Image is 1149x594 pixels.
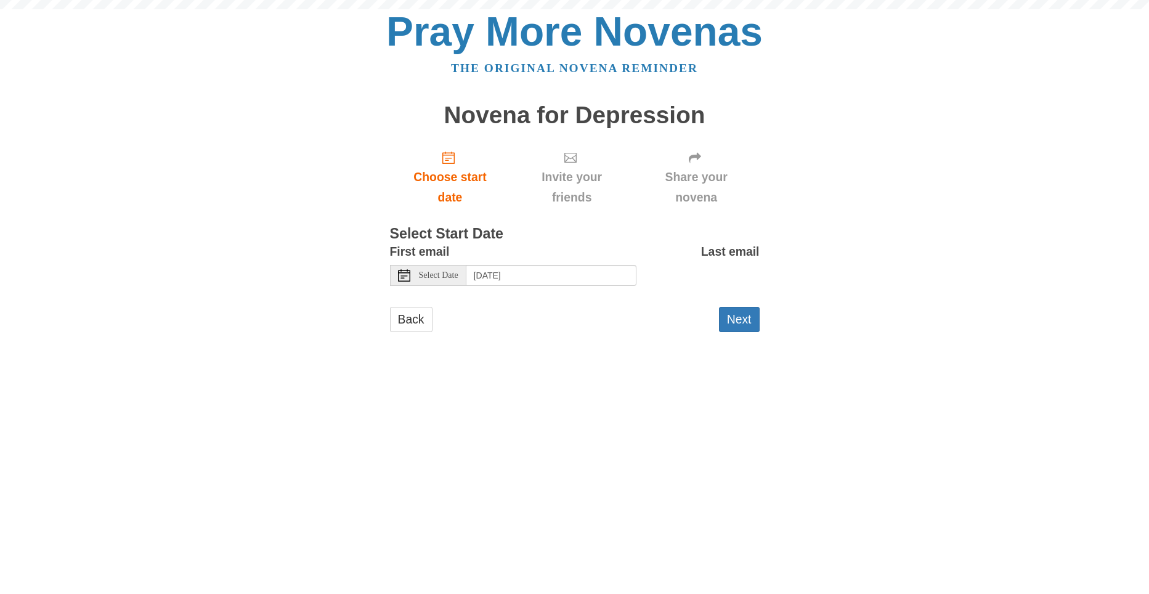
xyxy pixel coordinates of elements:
[386,9,763,54] a: Pray More Novenas
[701,242,760,262] label: Last email
[451,62,698,75] a: The original novena reminder
[719,307,760,332] button: Next
[390,226,760,242] h3: Select Start Date
[510,140,633,214] div: Click "Next" to confirm your start date first.
[646,167,747,208] span: Share your novena
[390,242,450,262] label: First email
[390,307,432,332] a: Back
[390,102,760,129] h1: Novena for Depression
[390,140,511,214] a: Choose start date
[419,271,458,280] span: Select Date
[402,167,498,208] span: Choose start date
[633,140,760,214] div: Click "Next" to confirm your start date first.
[522,167,620,208] span: Invite your friends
